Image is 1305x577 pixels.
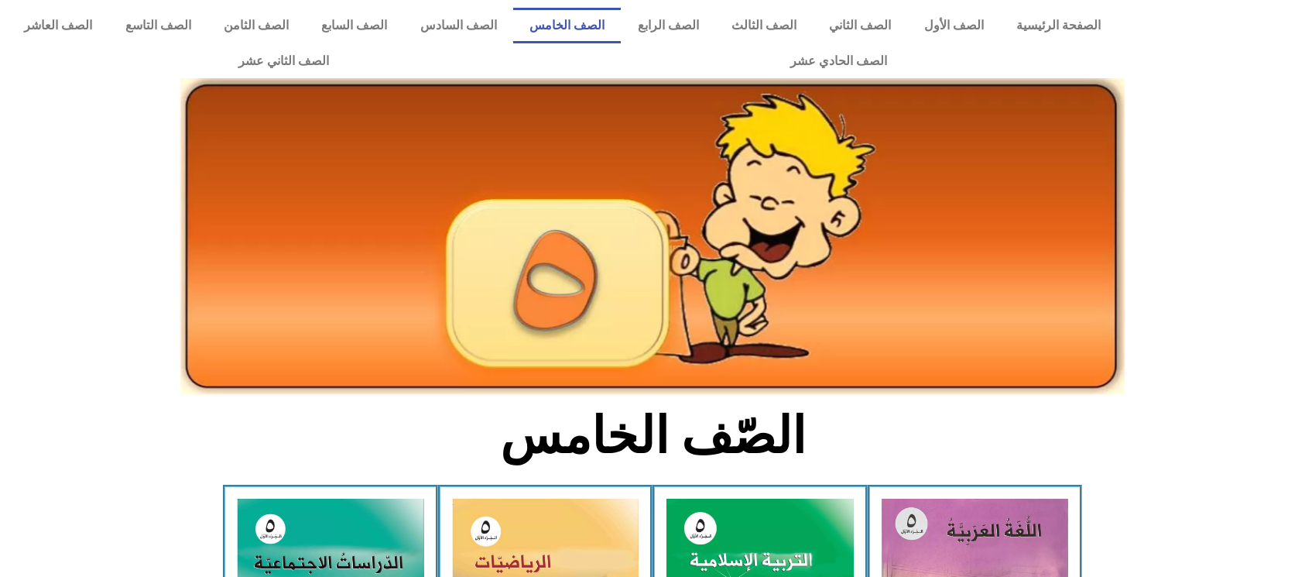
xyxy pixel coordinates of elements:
[715,8,813,43] a: الصف الثالث
[621,8,714,43] a: الصف الرابع
[560,43,1118,79] a: الصف الحادي عشر
[908,8,1000,43] a: الصف الأول
[513,8,621,43] a: الصف الخامس
[305,8,403,43] a: الصف السابع
[397,406,909,466] h2: الصّف الخامس
[813,8,907,43] a: الصف الثاني
[108,8,207,43] a: الصف التاسع
[1000,8,1117,43] a: الصفحة الرئيسية
[207,8,305,43] a: الصف الثامن
[8,8,108,43] a: الصف العاشر
[404,8,513,43] a: الصف السادس
[8,43,560,79] a: الصف الثاني عشر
